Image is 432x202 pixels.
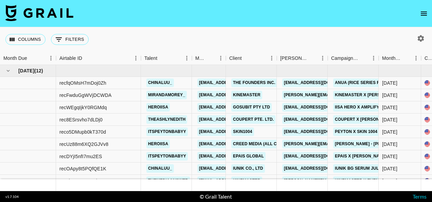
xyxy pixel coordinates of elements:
[368,53,379,63] button: Menu
[231,140,302,148] a: Creed Media (All Campaigns)
[231,91,262,99] a: KineMaster
[206,53,216,63] button: Sort
[146,152,188,161] a: itspeytonbabyy
[231,176,262,185] a: KineMaster
[333,115,397,124] a: Coupert x [PERSON_NAME]
[59,141,108,148] div: recUz88m6XQ2GJVv8
[197,128,273,136] a: [EMAIL_ADDRESS][DOMAIN_NAME]
[382,52,401,65] div: Month Due
[382,80,397,86] div: Jul '25
[267,53,277,63] button: Menu
[382,178,397,184] div: Jul '25
[333,91,418,99] a: KineMaster x [PERSON_NAME] (July)
[146,103,170,112] a: heroiisa
[146,176,190,185] a: themediaanswer
[197,115,273,124] a: [EMAIL_ADDRESS][DOMAIN_NAME]
[146,79,174,87] a: chinaluu_
[82,53,92,63] button: Sort
[242,53,251,63] button: Sort
[27,53,37,63] button: Sort
[282,128,358,136] a: [EMAIL_ADDRESS][DOMAIN_NAME]
[226,52,277,65] div: Client
[157,53,167,63] button: Sort
[333,128,405,136] a: Peyton x SKIN 1004 (Centella)
[231,115,275,124] a: COUPERT PTE. LTD.
[34,67,43,74] span: ( 12 )
[333,103,381,112] a: Iisa Hero x Amplify
[59,129,106,135] div: reco5DMupb0kT370d
[280,52,308,65] div: [PERSON_NAME]
[144,52,157,65] div: Talent
[231,164,265,173] a: IUNIK Co., Ltd
[282,140,428,148] a: [PERSON_NAME][EMAIL_ADDRESS][PERSON_NAME][DOMAIN_NAME]
[3,66,13,75] button: hide children
[277,52,328,65] div: Booker
[413,193,427,200] a: Terms
[382,116,397,123] div: Jul '25
[195,52,206,65] div: Manager
[59,104,107,111] div: recWEgqIjkY0RGMdq
[5,5,73,21] img: Grail Talent
[59,52,82,65] div: Airtable ID
[3,52,27,65] div: Month Due
[197,103,273,112] a: [EMAIL_ADDRESS][DOMAIN_NAME]
[197,152,273,161] a: [EMAIL_ADDRESS][DOMAIN_NAME]
[318,53,328,63] button: Menu
[56,52,141,65] div: Airtable ID
[46,53,56,63] button: Menu
[231,103,272,112] a: Gosubit Pty Ltd
[331,52,359,65] div: Campaign (Type)
[382,153,397,160] div: Jul '25
[333,79,422,87] a: Anua (Rice Series Routine) x Chinalu
[308,53,318,63] button: Sort
[192,52,226,65] div: Manager
[382,141,397,148] div: Jul '25
[282,91,428,99] a: [PERSON_NAME][EMAIL_ADDRESS][PERSON_NAME][DOMAIN_NAME]
[5,195,19,199] div: v 1.7.104
[382,165,397,172] div: Jul '25
[382,104,397,111] div: Jul '25
[231,79,277,87] a: THE FOUNDERS INC.
[282,115,358,124] a: [EMAIL_ADDRESS][DOMAIN_NAME]
[401,53,411,63] button: Sort
[5,34,46,45] button: Select columns
[282,152,358,161] a: [EMAIL_ADDRESS][DOMAIN_NAME]
[59,153,102,160] div: recDYjI5nfI7mu2ES
[182,53,192,63] button: Menu
[131,53,141,63] button: Menu
[282,164,358,173] a: [EMAIL_ADDRESS][DOMAIN_NAME]
[417,7,431,20] button: open drawer
[197,79,273,87] a: [EMAIL_ADDRESS][DOMAIN_NAME]
[231,128,254,136] a: SKIN1004
[379,52,421,65] div: Month Due
[59,80,106,86] div: recfqOMsH7mDoj0Zh
[328,52,379,65] div: Campaign (Type)
[146,128,188,136] a: itspeytonbabyy
[146,140,170,148] a: heroiisa
[382,129,397,135] div: Jul '25
[59,116,103,123] div: rec8ESrsvho7dLDj0
[231,152,266,161] a: EPAIS Global
[51,34,89,45] button: Show filters
[59,178,105,184] div: rec2kFsyru0yOQiWH
[18,67,34,74] span: [DATE]
[146,164,174,173] a: chinaluu_
[229,52,242,65] div: Client
[282,79,358,87] a: [EMAIL_ADDRESS][DOMAIN_NAME]
[282,103,358,112] a: [EMAIL_ADDRESS][DOMAIN_NAME]
[216,53,226,63] button: Menu
[59,165,106,172] div: recOApy8t5PQfQE1K
[197,164,273,173] a: [EMAIL_ADDRESS][DOMAIN_NAME]
[411,53,421,63] button: Menu
[382,92,397,99] div: Jul '25
[333,152,389,161] a: EPAIS x [PERSON_NAME]
[146,91,187,99] a: mirandamorey_
[146,115,187,124] a: theashlynedith
[200,193,232,200] div: © Grail Talent
[197,140,273,148] a: [EMAIL_ADDRESS][DOMAIN_NAME]
[141,52,192,65] div: Talent
[59,92,111,99] div: recFwduGgWVjDCWDA
[197,91,273,99] a: [EMAIL_ADDRESS][DOMAIN_NAME]
[359,53,368,63] button: Sort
